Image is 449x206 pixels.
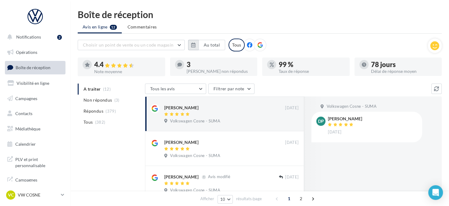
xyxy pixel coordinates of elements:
[114,98,120,103] span: (3)
[326,104,376,109] span: Volkswagen Cosne - SUMA
[208,84,254,94] button: Filtrer par note
[170,188,220,193] span: Volkswagen Cosne - SUMA
[5,189,65,201] a: VC VW COSNE
[285,105,299,111] span: [DATE]
[83,119,93,125] span: Tous
[164,174,199,180] div: [PERSON_NAME]
[4,173,67,191] a: Campagnes DataOnDemand
[57,35,62,40] div: 2
[4,46,67,59] a: Opérations
[318,118,324,124] span: dp
[199,40,225,50] button: Au total
[15,96,37,101] span: Campagnes
[15,155,63,168] span: PLV et print personnalisable
[371,69,437,73] div: Délai de réponse moyen
[428,185,443,200] div: Open Intercom Messenger
[15,111,32,116] span: Contacts
[285,174,299,180] span: [DATE]
[236,196,262,202] span: résultats/page
[4,107,67,120] a: Contacts
[106,109,116,114] span: (379)
[15,126,40,131] span: Médiathèque
[15,141,36,147] span: Calendrier
[78,40,185,50] button: Choisir un point de vente ou un code magasin
[170,118,220,124] span: Volkswagen Cosne - SUMA
[17,81,49,86] span: Visibilité en ligne
[4,92,67,105] a: Campagnes
[16,50,37,55] span: Opérations
[83,97,112,103] span: Non répondus
[4,31,64,43] button: Notifications 2
[328,117,362,121] div: [PERSON_NAME]
[164,105,199,111] div: [PERSON_NAME]
[4,122,67,135] a: Médiathèque
[150,86,175,91] span: Tous les avis
[94,61,160,68] div: 4.4
[279,61,345,68] div: 99 %
[4,77,67,90] a: Visibilité en ligne
[188,40,225,50] button: Au total
[200,196,214,202] span: Afficher
[95,120,106,125] span: (382)
[217,195,233,204] button: 10
[16,34,41,39] span: Notifications
[164,139,199,145] div: [PERSON_NAME]
[78,10,442,19] div: Boîte de réception
[83,108,103,114] span: Répondus
[371,61,437,68] div: 78 jours
[220,197,225,202] span: 10
[208,174,230,179] span: Avis modifié
[187,61,253,68] div: 3
[94,69,160,74] div: Note moyenne
[279,69,345,73] div: Taux de réponse
[15,176,63,189] span: Campagnes DataOnDemand
[128,24,157,29] span: Commentaires
[16,65,50,70] span: Boîte de réception
[4,61,67,74] a: Boîte de réception
[4,138,67,151] a: Calendrier
[285,140,299,145] span: [DATE]
[284,194,294,204] span: 1
[228,39,245,51] div: Tous
[8,192,14,198] span: VC
[145,84,206,94] button: Tous les avis
[18,192,58,198] p: VW COSNE
[4,153,67,171] a: PLV et print personnalisable
[170,153,220,159] span: Volkswagen Cosne - SUMA
[83,42,173,47] span: Choisir un point de vente ou un code magasin
[296,194,306,204] span: 2
[328,129,341,135] span: [DATE]
[187,69,253,73] div: [PERSON_NAME] non répondus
